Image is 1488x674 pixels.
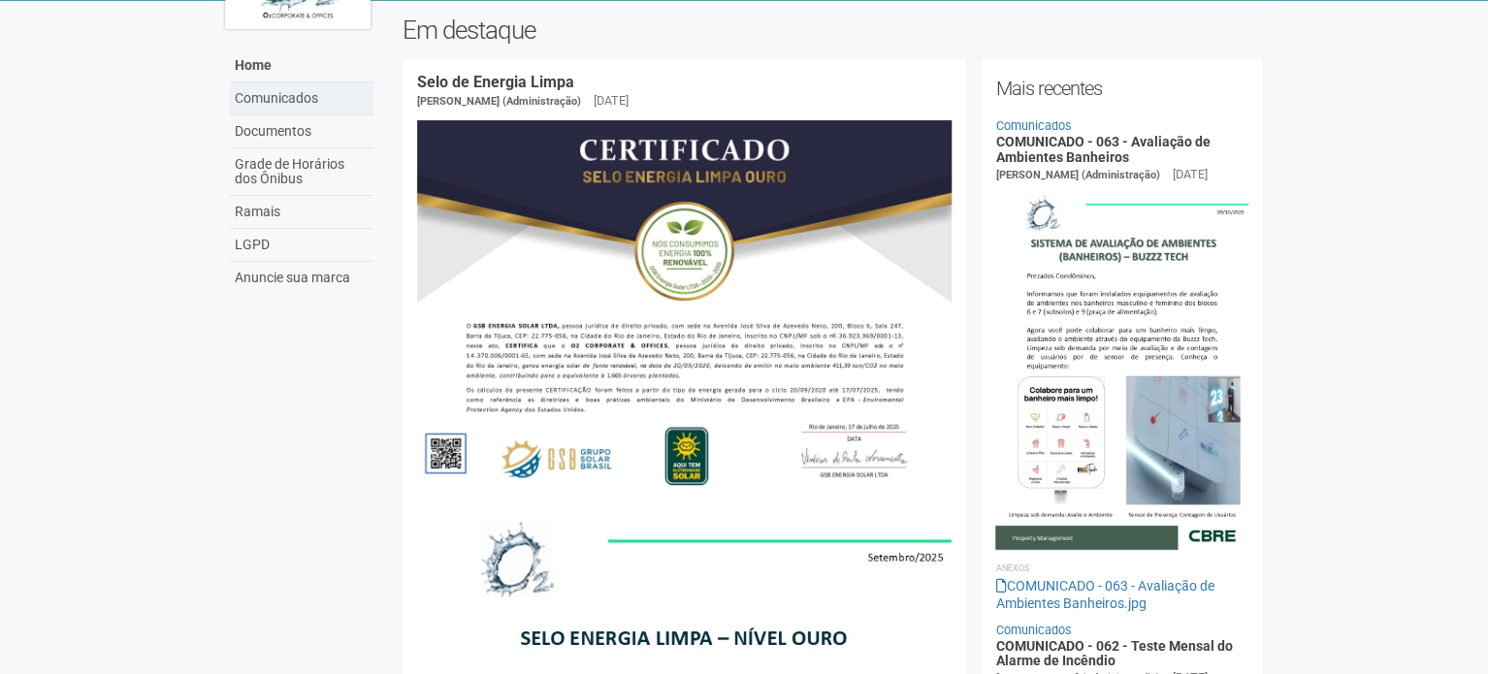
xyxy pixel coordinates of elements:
a: Ramais [230,196,373,229]
a: Comunicados [995,118,1071,133]
a: Anuncie sua marca [230,262,373,294]
a: Selo de Energia Limpa [417,73,574,91]
img: COMUNICADO%20-%20063%20-%20Avalia%C3%A7%C3%A3o%20de%20Ambientes%20Banheiros.jpg [995,184,1248,549]
a: LGPD [230,229,373,262]
h2: Mais recentes [995,74,1248,103]
li: Anexos [995,560,1248,577]
a: Comunicados [230,82,373,115]
a: Comunicados [995,623,1071,637]
a: COMUNICADO - 063 - Avaliação de Ambientes Banheiros [995,134,1210,164]
div: [DATE] [594,92,629,110]
a: Grade de Horários dos Ônibus [230,148,373,196]
div: [DATE] [1172,166,1207,183]
a: Home [230,49,373,82]
span: [PERSON_NAME] (Administração) [995,169,1159,181]
img: COMUNICADO%20-%20054%20-%20Selo%20de%20Energia%20Limpa%20-%20P%C3%A1g.%202.jpg [417,120,952,498]
a: COMUNICADO - 062 - Teste Mensal do Alarme de Incêndio [995,638,1232,668]
span: [PERSON_NAME] (Administração) [417,95,581,108]
a: COMUNICADO - 063 - Avaliação de Ambientes Banheiros.jpg [995,578,1213,611]
h2: Em destaque [403,16,1263,45]
a: Documentos [230,115,373,148]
